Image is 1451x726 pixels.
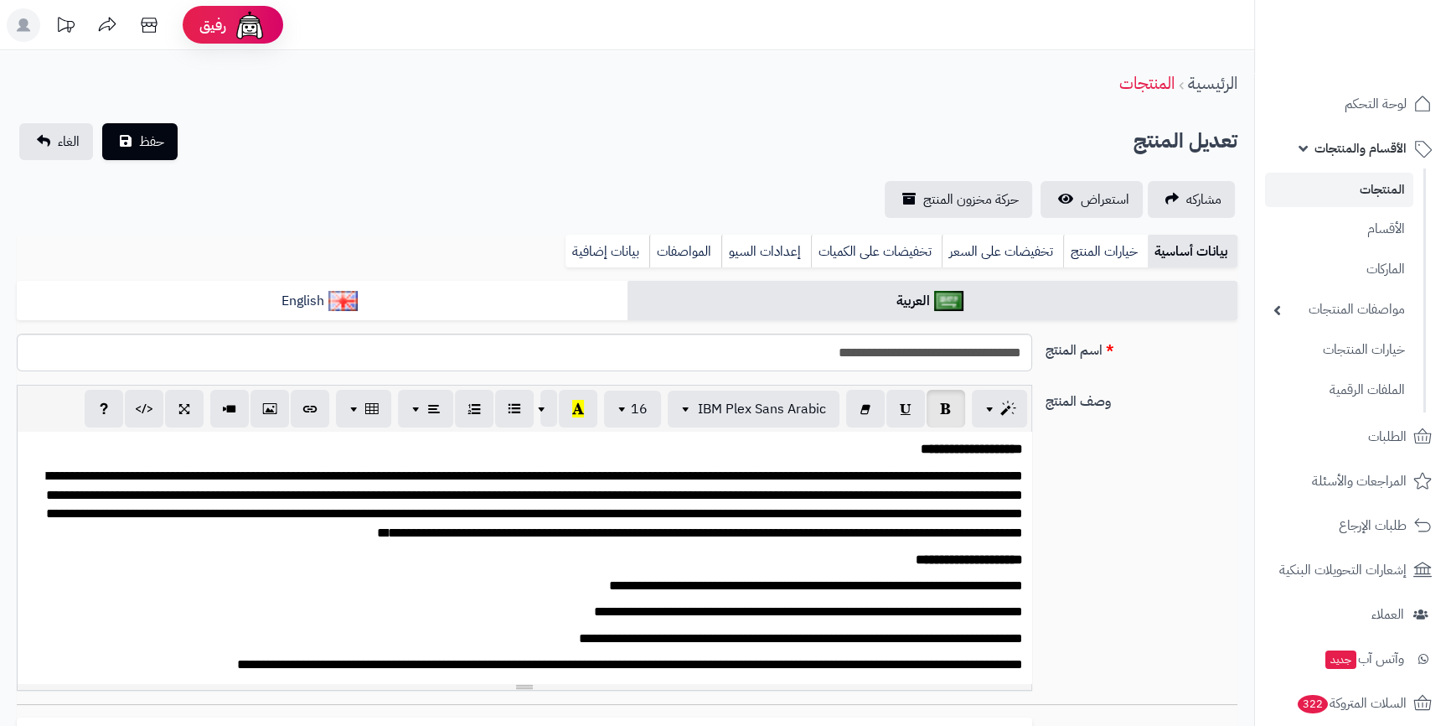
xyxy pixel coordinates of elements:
[19,123,93,160] a: الغاء
[1133,124,1237,158] h2: تعديل المنتج
[1339,514,1407,537] span: طلبات الإرجاع
[631,399,648,419] span: 16
[565,235,649,268] a: بيانات إضافية
[923,189,1019,210] span: حركة مخزون المنتج
[102,123,178,160] button: حفظ
[1265,594,1441,635] a: العملاء
[1186,189,1221,210] span: مشاركه
[233,8,266,42] img: ai-face.png
[1368,425,1407,449] span: الطلبات
[1265,506,1441,546] a: طلبات الإرجاع
[1265,683,1441,723] a: السلات المتروكة322
[139,132,164,152] span: حفظ
[885,181,1032,218] a: حركة مخزون المنتج
[1148,235,1237,268] a: بيانات أساسية
[1148,181,1235,218] a: مشاركه
[1265,372,1413,408] a: الملفات الرقمية
[668,391,839,428] button: IBM Plex Sans Arabic
[1040,181,1143,218] a: استعراض
[1324,647,1404,671] span: وآتس آب
[811,235,942,268] a: تخفيضات على الكميات
[1325,651,1356,669] span: جديد
[649,235,721,268] a: المواصفات
[942,235,1063,268] a: تخفيضات على السعر
[721,235,811,268] a: إعدادات السيو
[1081,189,1129,210] span: استعراض
[1265,461,1441,501] a: المراجعات والأسئلة
[1265,332,1413,368] a: خيارات المنتجات
[1298,695,1328,713] span: 322
[1265,639,1441,679] a: وآتس آبجديد
[1039,385,1245,412] label: وصف المنتج
[1265,252,1413,288] a: الماركات
[604,391,661,428] button: 16
[1063,235,1148,268] a: خيارات المنتج
[1312,469,1407,493] span: المراجعات والأسئلة
[1265,211,1413,247] a: الأقسام
[1345,92,1407,116] span: لوحة التحكم
[698,399,826,419] span: IBM Plex Sans Arabic
[58,132,80,152] span: الغاء
[44,8,86,46] a: تحديثات المنصة
[1265,417,1441,457] a: الطلبات
[328,291,358,311] img: English
[1265,292,1413,328] a: مواصفات المنتجات
[1371,603,1404,626] span: العملاء
[1314,137,1407,160] span: الأقسام والمنتجات
[1265,550,1441,590] a: إشعارات التحويلات البنكية
[934,291,963,311] img: العربية
[1265,84,1441,124] a: لوحة التحكم
[1039,334,1245,360] label: اسم المنتج
[1296,692,1407,715] span: السلات المتروكة
[199,15,226,35] span: رفيق
[1265,173,1413,207] a: المنتجات
[1279,558,1407,582] span: إشعارات التحويلات البنكية
[17,281,627,322] a: English
[1188,70,1237,96] a: الرئيسية
[1119,70,1175,96] a: المنتجات
[627,281,1238,322] a: العربية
